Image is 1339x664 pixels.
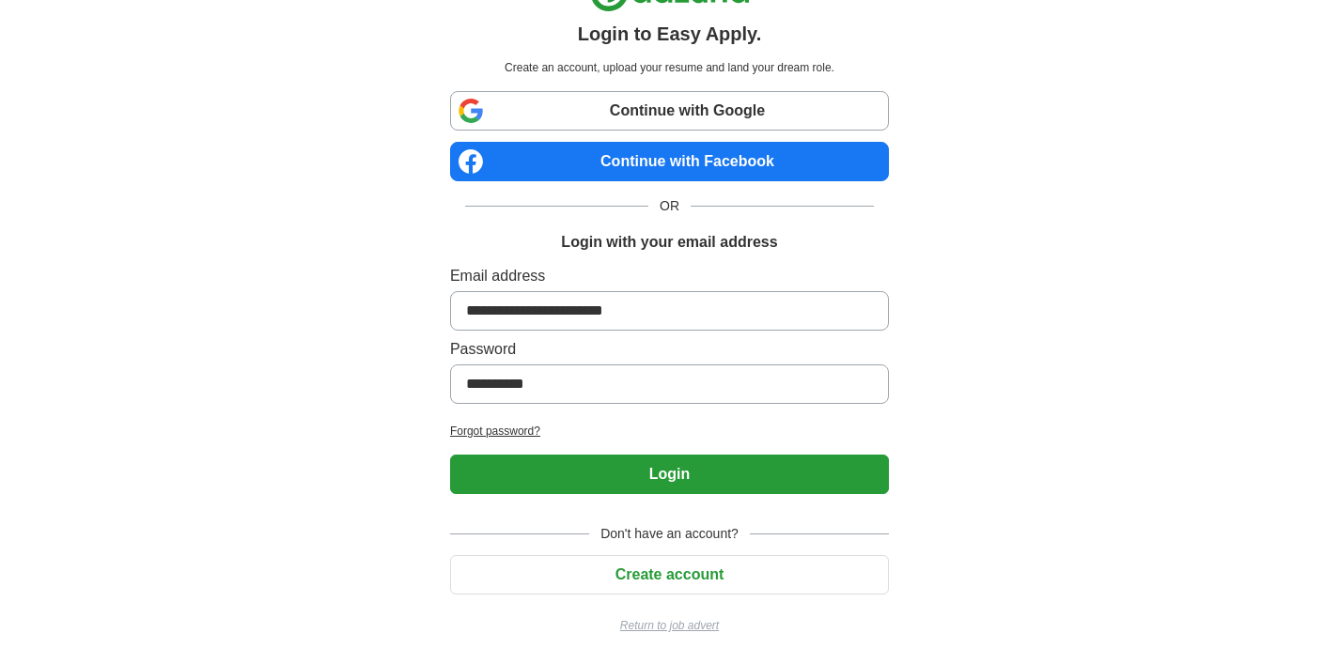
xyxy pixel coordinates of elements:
[454,59,885,76] p: Create an account, upload your resume and land your dream role.
[561,231,777,254] h1: Login with your email address
[450,142,889,181] a: Continue with Facebook
[450,566,889,582] a: Create account
[450,338,889,361] label: Password
[450,423,889,440] a: Forgot password?
[648,196,691,216] span: OR
[450,91,889,131] a: Continue with Google
[450,555,889,595] button: Create account
[450,265,889,287] label: Email address
[450,617,889,634] a: Return to job advert
[450,455,889,494] button: Login
[578,20,762,48] h1: Login to Easy Apply.
[589,524,750,544] span: Don't have an account?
